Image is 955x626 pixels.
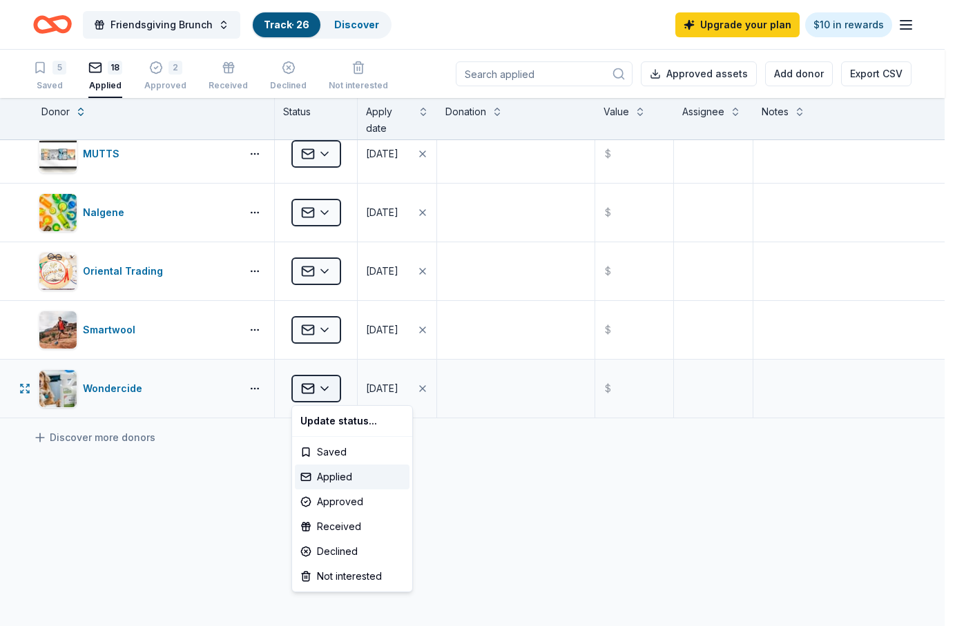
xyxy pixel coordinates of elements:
[295,489,409,514] div: Approved
[295,564,409,589] div: Not interested
[295,464,409,489] div: Applied
[295,539,409,564] div: Declined
[295,514,409,539] div: Received
[295,440,409,464] div: Saved
[295,409,409,433] div: Update status...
